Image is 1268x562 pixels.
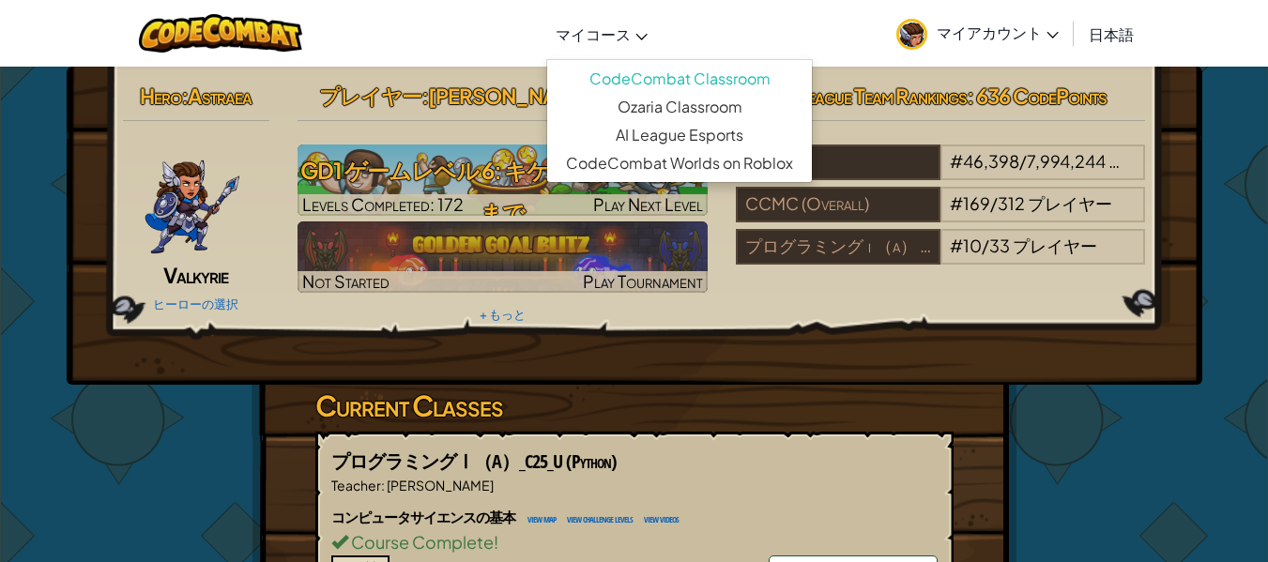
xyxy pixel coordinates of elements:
[963,192,990,214] span: 169
[163,262,228,288] span: Valkyrie
[736,187,940,222] div: CCMC (Overall)
[546,8,657,59] a: マイコース
[188,83,252,109] span: Astraea
[381,477,385,494] span: :
[315,385,954,427] h3: Current Classes
[1089,24,1134,44] span: 日本語
[634,509,679,526] a: view videos
[556,24,631,44] span: マイコース
[298,221,708,293] a: Not StartedPlay Tournament
[1028,192,1112,214] span: プレイヤー
[566,448,617,474] span: (Python)
[1079,8,1143,59] a: 日本語
[736,247,1146,268] a: プログラミングⅰ（a） C25 U#10/33プレイヤー
[736,162,1146,184] a: World#46,398/7,994,244プレイヤー
[494,531,498,553] span: !
[736,229,940,265] div: プログラミングⅰ（a） C25 U
[428,83,685,109] span: [PERSON_NAME] C250039
[298,144,708,216] img: GD1 ゲームレベル 6: キケンと報酬のはざまで
[887,4,1068,63] a: マイアカウント
[950,235,963,256] span: #
[139,14,303,53] img: CodeCombat logo
[421,83,428,109] span: :
[558,509,633,526] a: view challenge levels
[736,144,940,180] div: World
[990,192,998,214] span: /
[385,477,494,494] span: [PERSON_NAME]
[775,83,967,109] span: AI League Team Rankings
[144,144,241,257] img: ValkyriePose.png
[140,83,181,109] span: Hero
[331,477,381,494] span: Teacher
[547,65,812,93] a: CodeCombat Classroom
[950,192,963,214] span: #
[998,192,1025,214] span: 312
[967,83,1107,109] span: : 636 CodePoints
[518,509,556,526] a: view map
[302,270,390,292] span: Not Started
[298,149,708,234] h3: GD1 ゲームレベル 6: キケンと報酬のはざまで
[963,150,1019,172] span: 46,398
[181,83,188,109] span: :
[982,235,989,256] span: /
[547,93,812,121] a: Ozaria Classroom
[298,221,708,293] img: Golden Goal
[331,448,566,474] span: プログラミングⅠ（A）_C25_U
[950,150,963,172] span: #
[547,121,812,149] a: AI League Esports
[1027,150,1106,172] span: 7,994,244
[1019,150,1027,172] span: /
[963,235,982,256] span: 10
[319,83,421,109] span: プレイヤー
[989,235,1010,256] span: 33
[348,531,494,553] span: Course Complete
[736,205,1146,226] a: CCMC (Overall)#169/312プレイヤー
[298,144,708,216] a: Play Next Level
[583,270,703,292] span: Play Tournament
[937,23,1059,42] span: マイアカウント
[480,307,526,322] a: + もっと
[153,296,238,311] a: ヒーローの選択
[1013,235,1097,256] span: プレイヤー
[896,19,927,50] img: avatar
[547,149,812,177] a: CodeCombat Worlds on Roblox
[331,508,518,527] span: コンピュータサイエンスの基本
